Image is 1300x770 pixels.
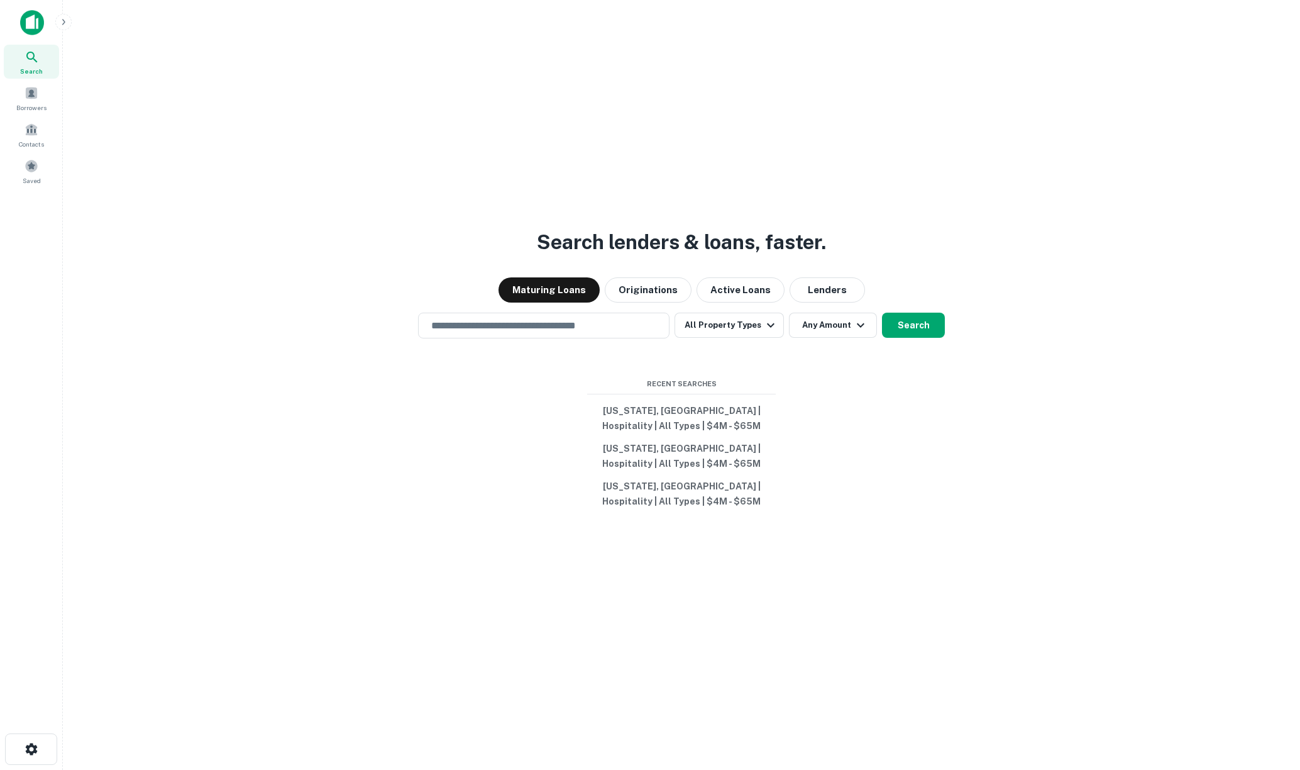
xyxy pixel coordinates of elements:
span: Contacts [19,139,44,149]
button: Originations [605,277,691,303]
span: Saved [23,176,41,186]
button: Lenders [790,277,865,303]
img: capitalize-icon.png [20,10,44,35]
button: Active Loans [697,277,785,303]
a: Search [4,45,59,79]
iframe: Chat Widget [1237,669,1300,730]
button: Search [882,313,945,338]
button: [US_STATE], [GEOGRAPHIC_DATA] | Hospitality | All Types | $4M - $65M [587,399,776,437]
button: [US_STATE], [GEOGRAPHIC_DATA] | Hospitality | All Types | $4M - $65M [587,475,776,513]
button: Any Amount [789,313,877,338]
span: Search [20,66,43,76]
a: Borrowers [4,81,59,115]
button: All Property Types [675,313,784,338]
h3: Search lenders & loans, faster. [537,227,826,257]
button: Maturing Loans [499,277,600,303]
a: Saved [4,154,59,188]
span: Recent Searches [587,379,776,389]
button: [US_STATE], [GEOGRAPHIC_DATA] | Hospitality | All Types | $4M - $65M [587,437,776,475]
span: Borrowers [16,103,47,113]
a: Contacts [4,118,59,152]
